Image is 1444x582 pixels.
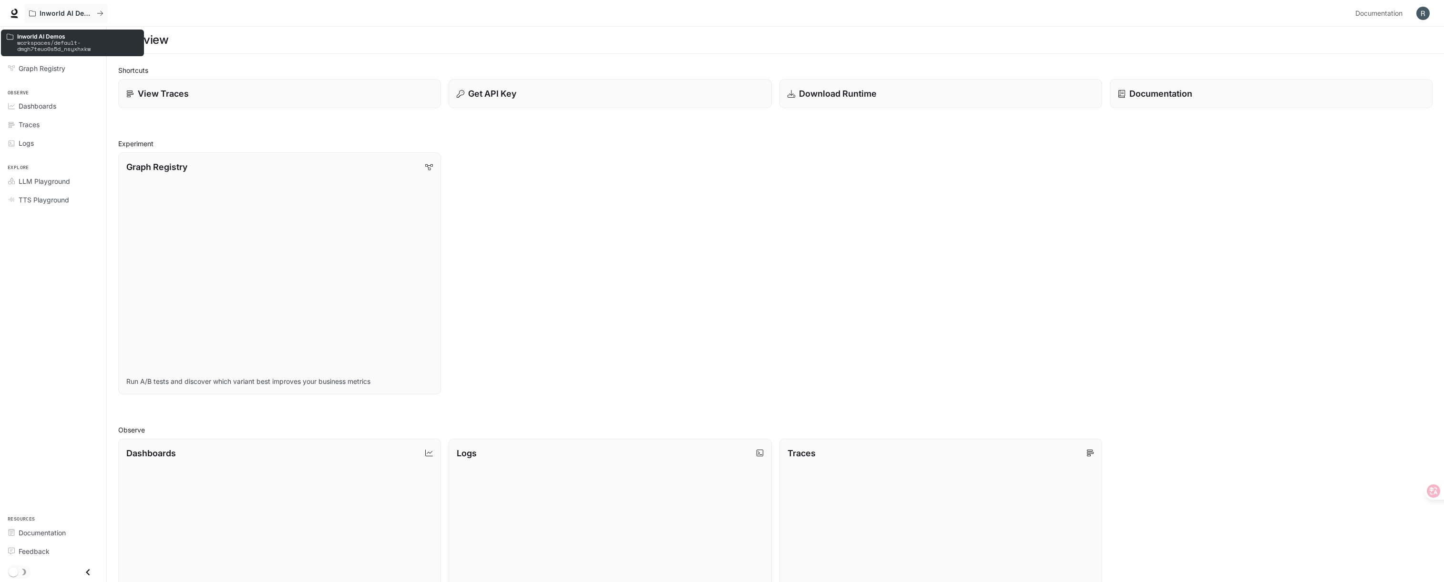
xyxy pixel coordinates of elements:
button: User avatar [1413,4,1433,23]
a: Logs [4,135,102,151]
h2: Experiment [118,139,1433,149]
a: Dashboards [4,98,102,114]
button: Close drawer [77,562,99,582]
p: Graph Registry [126,161,187,173]
span: Documentation [19,528,66,538]
p: View Traces [138,87,189,100]
a: Documentation [1352,4,1410,23]
h2: Shortcuts [118,65,1433,75]
p: Download Runtime [799,87,877,100]
p: Get API Key [468,87,516,100]
p: Documentation [1129,87,1192,100]
span: TTS Playground [19,195,69,205]
span: Dashboards [19,101,56,111]
a: Graph Registry [4,60,102,77]
a: LLM Playground [4,173,102,190]
p: Inworld AI Demos [40,10,93,18]
a: Download Runtime [779,79,1102,108]
span: Traces [19,120,40,130]
span: Dark mode toggle [9,566,18,577]
a: Documentation [4,524,102,541]
span: Documentation [1355,8,1403,20]
a: Feedback [4,543,102,560]
span: Graph Registry [19,63,65,73]
h2: Observe [118,425,1433,435]
a: View Traces [118,79,441,108]
button: Get API Key [449,79,771,108]
a: TTS Playground [4,191,102,208]
a: Documentation [1110,79,1433,108]
p: workspaces/default-dmgh7teuo0s5d_nsyxhxkw [17,40,138,52]
span: Feedback [19,546,50,556]
span: Logs [19,138,34,148]
p: Inworld AI Demos [17,33,138,40]
p: Traces [788,447,816,460]
a: Traces [4,116,102,133]
p: Logs [457,447,477,460]
img: User avatar [1416,7,1430,20]
span: LLM Playground [19,176,70,186]
button: All workspaces [25,4,108,23]
a: Graph RegistryRun A/B tests and discover which variant best improves your business metrics [118,152,441,394]
p: Dashboards [126,447,176,460]
p: Run A/B tests and discover which variant best improves your business metrics [126,377,433,386]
